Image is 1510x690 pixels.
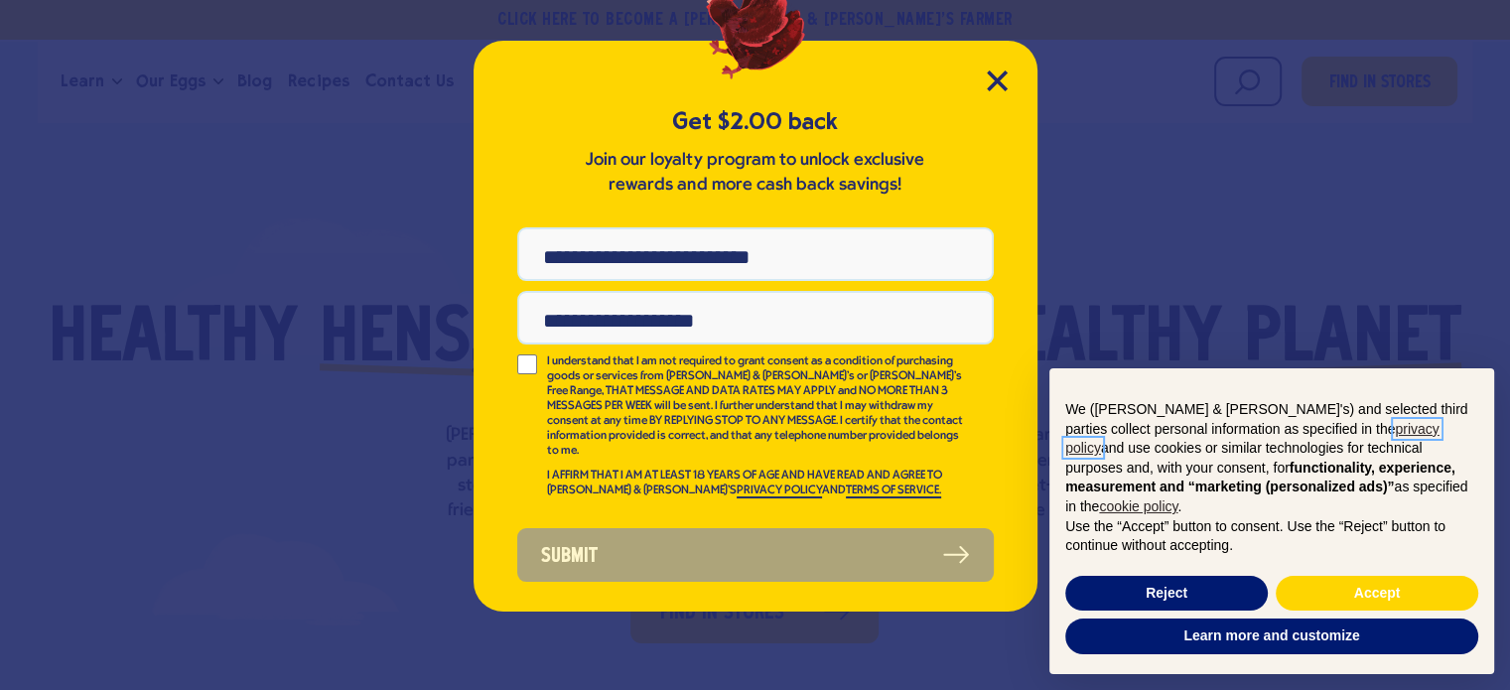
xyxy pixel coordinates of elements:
p: I understand that I am not required to grant consent as a condition of purchasing goods or servic... [547,354,966,459]
button: Reject [1065,576,1268,612]
a: TERMS OF SERVICE. [846,484,941,498]
button: Close Modal [987,70,1008,91]
a: cookie policy [1099,498,1177,514]
a: privacy policy [1065,421,1440,457]
a: PRIVACY POLICY [737,484,822,498]
button: Accept [1276,576,1478,612]
button: Learn more and customize [1065,619,1478,654]
p: We ([PERSON_NAME] & [PERSON_NAME]'s) and selected third parties collect personal information as s... [1065,400,1478,517]
p: Join our loyalty program to unlock exclusive rewards and more cash back savings! [582,148,929,198]
p: Use the “Accept” button to consent. Use the “Reject” button to continue without accepting. [1065,517,1478,556]
p: I AFFIRM THAT I AM AT LEAST 18 YEARS OF AGE AND HAVE READ AND AGREE TO [PERSON_NAME] & [PERSON_NA... [547,469,966,498]
button: Submit [517,528,994,582]
h5: Get $2.00 back [517,105,994,138]
input: I understand that I am not required to grant consent as a condition of purchasing goods or servic... [517,354,537,374]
